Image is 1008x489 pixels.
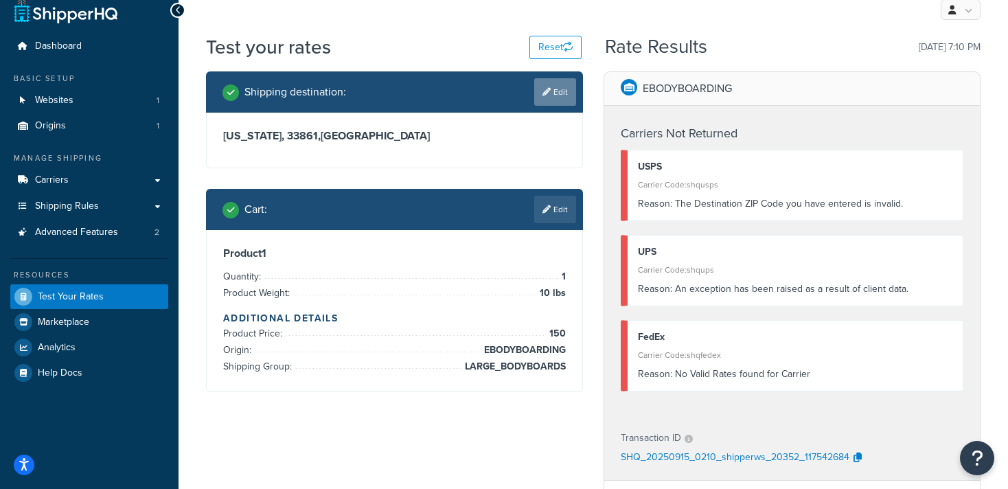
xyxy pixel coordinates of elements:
[223,129,566,143] h3: [US_STATE], 33861 , [GEOGRAPHIC_DATA]
[10,88,168,113] li: Websites
[154,227,159,238] span: 2
[244,203,267,216] h2: Cart :
[10,113,168,139] a: Origins1
[638,194,952,214] div: The Destination ZIP Code you have entered is invalid.
[546,326,566,342] span: 150
[481,342,566,359] span: EBODYBOARDING
[10,168,168,193] a: Carriers
[638,367,672,381] span: Reason:
[206,34,331,60] h1: Test your rates
[638,328,952,347] div: FedEx
[638,196,672,211] span: Reason:
[10,73,168,84] div: Basic Setup
[621,429,681,448] p: Transaction ID
[919,38,981,57] p: [DATE] 7:10 PM
[244,86,346,98] h2: Shipping destination :
[534,78,576,106] a: Edit
[223,269,264,284] span: Quantity:
[10,152,168,164] div: Manage Shipping
[10,88,168,113] a: Websites1
[35,201,99,212] span: Shipping Rules
[223,286,293,300] span: Product Weight:
[10,220,168,245] a: Advanced Features2
[638,282,672,296] span: Reason:
[558,269,566,285] span: 1
[643,79,732,98] p: EBODYBOARDING
[38,367,82,379] span: Help Docs
[621,124,963,143] h4: Carriers Not Returned
[157,120,159,132] span: 1
[638,175,952,194] div: Carrier Code: shqusps
[10,335,168,360] a: Analytics
[35,227,118,238] span: Advanced Features
[638,345,952,365] div: Carrier Code: shqfedex
[10,361,168,385] a: Help Docs
[461,359,566,375] span: LARGE_BODYBOARDS
[10,269,168,281] div: Resources
[638,260,952,280] div: Carrier Code: shqups
[534,196,576,223] a: Edit
[35,120,66,132] span: Origins
[621,448,849,468] p: SHQ_20250915_0210_shipperws_20352_117542684
[10,34,168,59] a: Dashboard
[35,174,69,186] span: Carriers
[157,95,159,106] span: 1
[223,247,566,260] h3: Product 1
[223,359,295,374] span: Shipping Group:
[10,220,168,245] li: Advanced Features
[960,441,994,475] button: Open Resource Center
[223,326,286,341] span: Product Price:
[35,41,82,52] span: Dashboard
[536,285,566,302] span: 10 lbs
[10,113,168,139] li: Origins
[638,280,952,299] div: An exception has been raised as a result of client data.
[605,36,707,58] h2: Rate Results
[38,342,76,354] span: Analytics
[38,317,89,328] span: Marketplace
[10,284,168,309] a: Test Your Rates
[223,343,255,357] span: Origin:
[38,291,104,303] span: Test Your Rates
[638,157,952,177] div: USPS
[223,311,566,326] h4: Additional Details
[10,310,168,334] a: Marketplace
[35,95,73,106] span: Websites
[529,36,582,59] button: Reset
[638,242,952,262] div: UPS
[638,365,952,384] div: No Valid Rates found for Carrier
[10,194,168,219] a: Shipping Rules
